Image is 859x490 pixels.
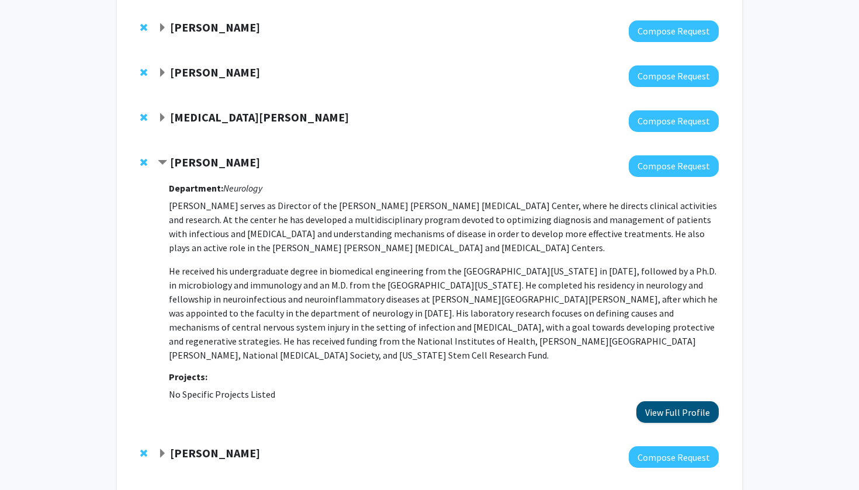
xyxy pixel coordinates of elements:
span: Remove Julie Brahmer from bookmarks [140,68,147,77]
button: Compose Request to Richard Roden [629,20,719,42]
strong: [PERSON_NAME] [170,446,260,460]
button: View Full Profile [636,401,719,423]
span: Expand Tian-Li Wang Bookmark [158,449,167,458]
span: No Specific Projects Listed [169,388,275,400]
span: Expand Tao Wang Bookmark [158,113,167,123]
span: Contract Arun Venkatesan Bookmark [158,158,167,168]
strong: Projects: [169,371,207,383]
strong: Department: [169,182,223,194]
strong: [MEDICAL_DATA][PERSON_NAME] [170,110,349,124]
span: Remove Tao Wang from bookmarks [140,113,147,122]
strong: [PERSON_NAME] [170,155,260,169]
strong: [PERSON_NAME] [170,20,260,34]
span: Expand Julie Brahmer Bookmark [158,68,167,78]
span: Remove Arun Venkatesan from bookmarks [140,158,147,167]
button: Compose Request to Julie Brahmer [629,65,719,87]
p: [PERSON_NAME] serves as Director of the [PERSON_NAME] [PERSON_NAME] [MEDICAL_DATA] Center, where ... [169,199,719,255]
strong: [PERSON_NAME] [170,65,260,79]
span: Expand Richard Roden Bookmark [158,23,167,33]
span: Remove Richard Roden from bookmarks [140,23,147,32]
span: Remove Tian-Li Wang from bookmarks [140,449,147,458]
button: Compose Request to Arun Venkatesan [629,155,719,177]
iframe: Chat [9,437,50,481]
button: Compose Request to Tian-Li Wang [629,446,719,468]
button: Compose Request to Tao Wang [629,110,719,132]
span: He received his undergraduate degree in biomedical engineering from the [GEOGRAPHIC_DATA][US_STAT... [169,265,718,361]
i: Neurology [223,182,262,194]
